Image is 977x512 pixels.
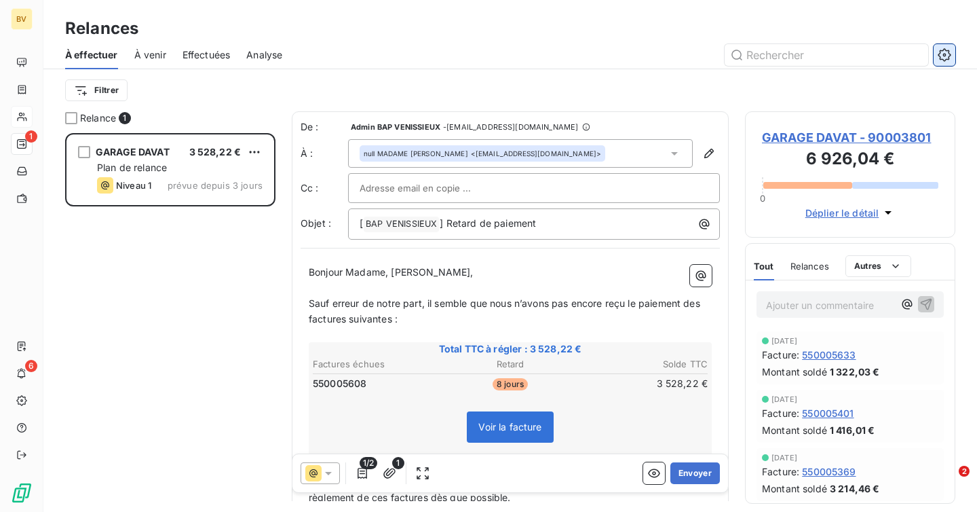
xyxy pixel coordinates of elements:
span: 3 528,22 € [189,146,242,158]
span: [DATE] [771,395,797,403]
span: 1 [392,457,404,469]
span: Relance [80,111,116,125]
span: ] Retard de paiement [440,217,536,229]
button: Envoyer [670,462,720,484]
h3: 6 926,04 € [762,147,938,174]
span: 0 [760,193,765,204]
span: 1/2 [360,457,377,469]
span: Total TTC à régler : 3 528,22 € [311,342,710,356]
span: De : [301,120,348,134]
span: [DATE] [771,454,797,462]
span: 1 416,01 € [830,423,875,437]
th: Factures échues [312,357,443,371]
img: Logo LeanPay [11,482,33,504]
span: 1 [119,112,131,124]
span: 2 [959,466,970,477]
span: Facture : [762,464,799,479]
span: BAP VENISSIEUX [364,217,439,232]
span: À effectuer [65,48,118,62]
span: Montant soldé [762,365,827,379]
span: Sauf erreur de notre part, il semble que nous n’avons pas encore reçu le paiement des factures su... [309,297,703,325]
span: 1 322,03 € [830,365,880,379]
span: 550005633 [802,348,856,362]
span: 3 214,46 € [830,481,880,496]
span: [DATE] [771,337,797,345]
label: À : [301,147,348,160]
span: À venir [134,48,166,62]
div: grid [65,133,275,512]
div: <[EMAIL_ADDRESS][DOMAIN_NAME]> [364,149,601,158]
span: Déplier le détail [805,206,879,220]
iframe: Intercom live chat [931,466,963,498]
span: Niveau 1 [116,180,151,191]
span: prévue depuis 3 jours [168,180,263,191]
span: GARAGE DAVAT - 90003801 [762,128,938,147]
input: Rechercher [725,44,928,66]
button: Filtrer [65,79,128,101]
span: Facture : [762,406,799,420]
span: Relances [790,261,829,272]
span: Plan de relance [97,162,167,173]
span: Voir la facture [478,421,541,433]
span: Tout [754,261,774,272]
button: Autres [845,255,911,277]
span: [ [360,217,363,229]
span: Analyse [246,48,282,62]
h3: Relances [65,16,138,41]
span: Bonjour Madame, [PERSON_NAME], [309,266,474,278]
div: BV [11,8,33,30]
span: 550005401 [802,406,854,420]
span: Effectuées [183,48,231,62]
th: Solde TTC [577,357,708,371]
span: 550005369 [802,464,856,479]
span: Montant soldé [762,423,827,437]
button: Déplier le détail [801,205,900,221]
span: 550005608 [313,377,366,390]
span: null MADAME [PERSON_NAME] [364,149,468,158]
span: Facture : [762,348,799,362]
span: GARAGE DAVAT [96,146,170,158]
span: 1 [25,130,37,143]
span: Admin BAP VENISSIEUX [351,123,440,131]
th: Retard [444,357,575,371]
td: 3 528,22 € [577,376,708,391]
span: 8 jours [493,378,528,390]
span: Montant soldé [762,481,827,496]
span: 6 [25,360,37,372]
label: Cc : [301,181,348,195]
input: Adresse email en copie ... [360,178,505,198]
span: Objet : [301,217,331,229]
span: - [EMAIL_ADDRESS][DOMAIN_NAME] [443,123,578,131]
